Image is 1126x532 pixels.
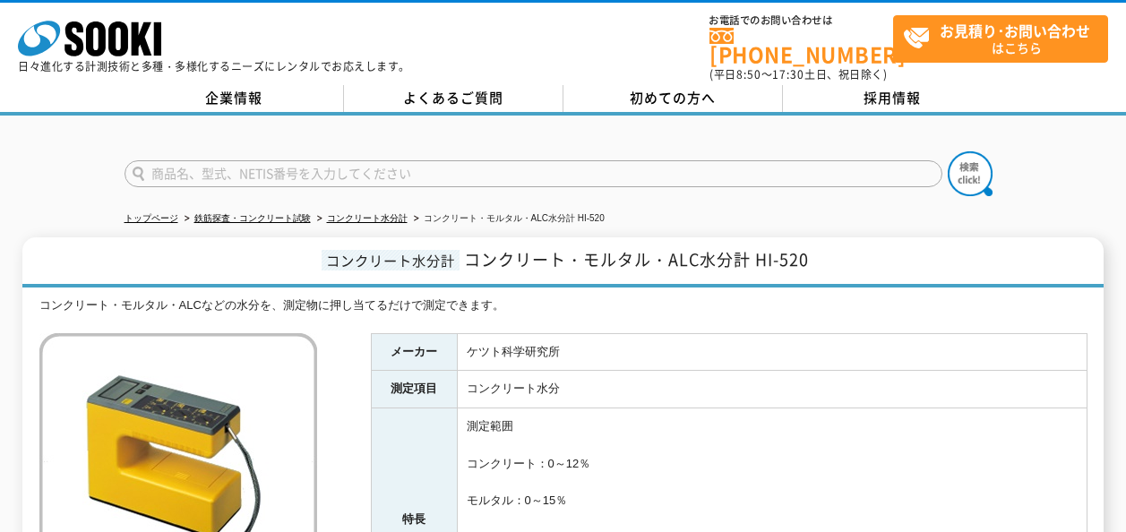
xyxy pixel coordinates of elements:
a: トップページ [125,213,178,223]
p: 日々進化する計測技術と多種・多様化するニーズにレンタルでお応えします。 [18,61,410,72]
span: はこちら [903,16,1107,61]
span: コンクリート水分計 [322,250,460,270]
a: コンクリート水分計 [327,213,408,223]
a: よくあるご質問 [344,85,563,112]
td: コンクリート水分 [457,371,1087,408]
span: コンクリート・モルタル・ALC水分計 HI-520 [464,247,809,271]
a: [PHONE_NUMBER] [709,28,893,64]
span: 初めての方へ [630,88,716,107]
input: 商品名、型式、NETIS番号を入力してください [125,160,942,187]
strong: お見積り･お問い合わせ [940,20,1090,41]
a: 鉄筋探査・コンクリート試験 [194,213,311,223]
th: メーカー [371,333,457,371]
span: 17:30 [772,66,804,82]
td: ケツト科学研究所 [457,333,1087,371]
a: 企業情報 [125,85,344,112]
img: btn_search.png [948,151,993,196]
a: 初めての方へ [563,85,783,112]
a: お見積り･お問い合わせはこちら [893,15,1108,63]
div: コンクリート・モルタル・ALCなどの水分を、測定物に押し当てるだけで測定できます。 [39,296,1087,315]
span: お電話でのお問い合わせは [709,15,893,26]
span: 8:50 [736,66,761,82]
a: 採用情報 [783,85,1002,112]
th: 測定項目 [371,371,457,408]
li: コンクリート・モルタル・ALC水分計 HI-520 [410,210,605,228]
span: (平日 ～ 土日、祝日除く) [709,66,887,82]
